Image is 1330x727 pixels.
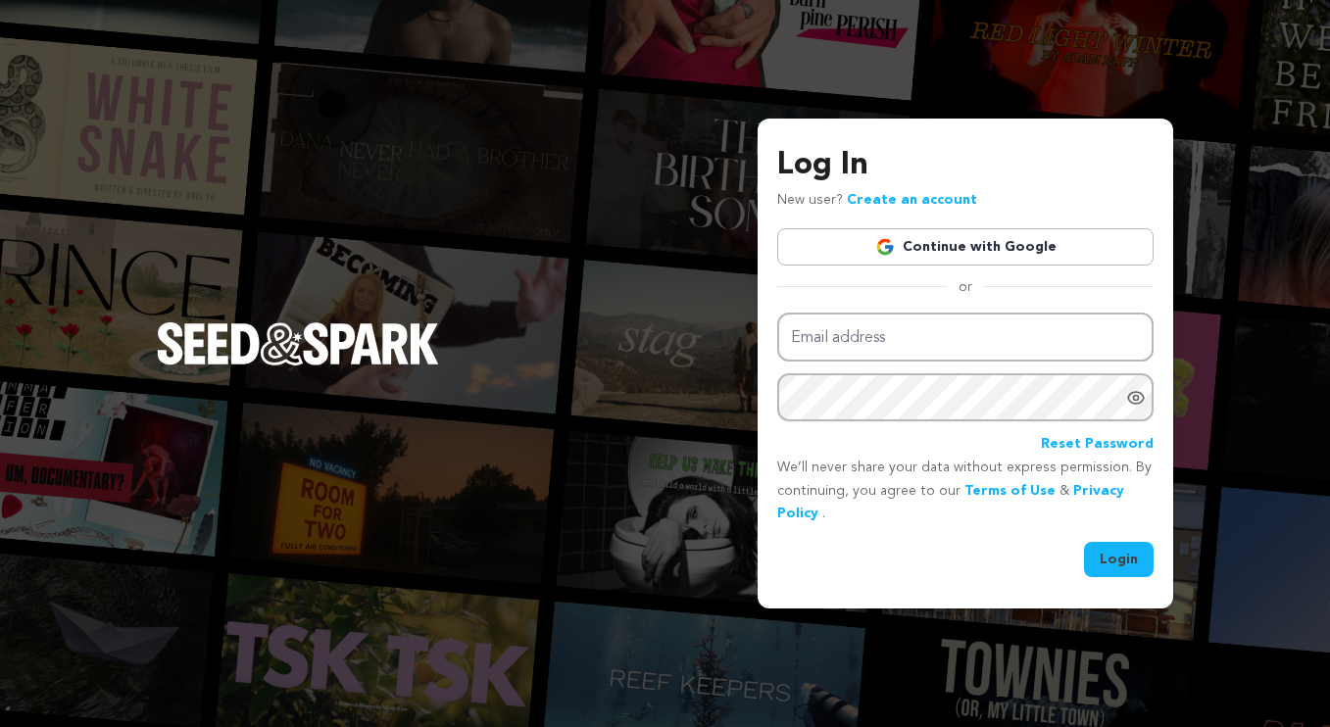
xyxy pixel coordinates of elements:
a: Seed&Spark Homepage [157,322,439,405]
a: Create an account [847,193,977,207]
button: Login [1084,542,1154,577]
img: Seed&Spark Logo [157,322,439,365]
a: Continue with Google [777,228,1154,266]
input: Email address [777,313,1154,363]
p: New user? [777,189,977,213]
img: Google logo [875,237,895,257]
span: or [947,277,984,297]
p: We’ll never share your data without express permission. By continuing, you agree to our & . [777,457,1154,526]
a: Show password as plain text. Warning: this will display your password on the screen. [1126,388,1146,408]
a: Reset Password [1041,433,1154,457]
a: Terms of Use [964,484,1056,498]
h3: Log In [777,142,1154,189]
